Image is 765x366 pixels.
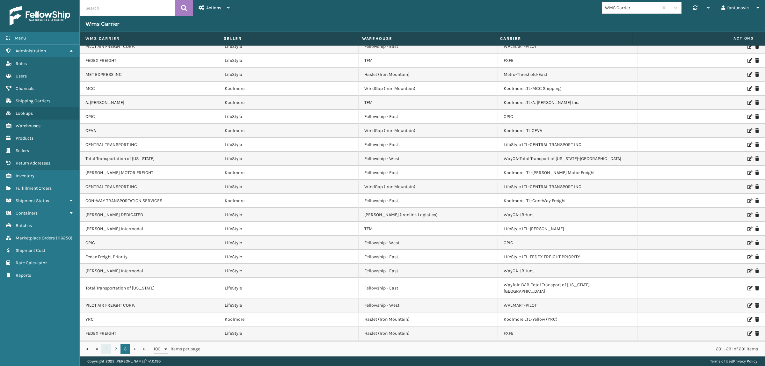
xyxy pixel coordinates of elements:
td: Fellowship - East [359,138,498,152]
td: Fellowship - East [359,278,498,298]
span: Go to the previous page [94,347,99,352]
td: Koolmore [219,82,358,96]
i: Delete [755,241,759,245]
td: Koolmore LTL-[PERSON_NAME] Motor Freight [498,166,637,180]
td: Wayfair-B2B-Total Transport of [US_STATE]-[GEOGRAPHIC_DATA] [498,278,637,298]
i: Edit [747,269,751,273]
td: Haslet (Iron Mountain) [359,68,498,82]
span: Inventory [16,173,34,179]
a: Privacy Policy [733,359,757,363]
span: items per page [154,344,200,354]
i: Delete [755,114,759,119]
td: WayCA-JBHunt [498,264,637,278]
i: Edit [747,241,751,245]
td: [PERSON_NAME] Intermodal [80,222,219,236]
td: Total Transportation of [US_STATE] [80,278,219,298]
i: Edit [747,331,751,336]
td: WindGap (Iron Mountain) [359,180,498,194]
td: WALMART-PILOT [498,298,637,312]
a: 1 [101,344,111,354]
td: LifeStyle LTL-[PERSON_NAME] [498,222,637,236]
td: LifeStyle [219,180,358,194]
td: Fedex Freight Priority [80,250,219,264]
td: YRC [80,312,219,326]
td: LifeStyle [219,326,358,340]
i: Delete [755,303,759,308]
i: Edit [747,100,751,105]
i: Edit [747,227,751,231]
i: Edit [747,143,751,147]
td: WayCA-Total Transport of [US_STATE]-[GEOGRAPHIC_DATA] [498,152,637,166]
i: Edit [747,157,751,161]
td: FXFE [498,326,637,340]
span: Batches [16,223,32,228]
td: LifeStyle [219,40,358,54]
span: Sellers [16,148,29,153]
td: TFM [359,222,498,236]
i: Delete [755,185,759,189]
td: MCC [80,82,219,96]
td: FXFE [498,54,637,68]
td: CEVA [80,124,219,138]
i: Delete [755,100,759,105]
i: Delete [755,213,759,217]
td: WindGap (Iron Mountain) [359,124,498,138]
td: LifeStyle [219,298,358,312]
td: Fellowship - West [359,152,498,166]
a: 2 [111,344,120,354]
span: 100 [154,346,163,352]
i: Delete [755,199,759,203]
td: WALMART-PILOT [498,40,637,54]
i: Delete [755,286,759,290]
div: WMS Carrier [605,4,659,11]
div: | [710,356,757,366]
i: Delete [755,72,759,77]
td: Koolmore [219,96,358,110]
span: Reports [16,273,31,278]
td: CPIC [498,236,637,250]
label: Seller [224,36,350,41]
td: Fellowship - East [359,250,498,264]
td: Fellowship - West [359,236,498,250]
td: Koolmore [219,194,358,208]
a: 3 [120,344,130,354]
td: CENTRAL TRANSPORT INC [80,180,219,194]
p: Copyright 2023 [PERSON_NAME]™ v 1.0.190 [87,356,161,366]
i: Edit [747,286,751,290]
i: Delete [755,86,759,91]
i: Edit [747,58,751,63]
td: LifeStyle [219,222,358,236]
i: Edit [747,171,751,175]
label: Carrier [500,36,627,41]
td: Fellowship - East [359,40,498,54]
td: Koolmore LTL CEVA [498,124,637,138]
td: [PERSON_NAME] (Ironlink Logistics) [359,208,498,222]
td: LifeStyle [219,264,358,278]
i: Delete [755,227,759,231]
td: TFM [359,54,498,68]
span: Return Addresses [16,160,50,166]
td: CON-WAY TRANSPORTATION SERVICES [80,194,219,208]
td: Fellowship - East [359,110,498,124]
td: CPIC [80,236,219,250]
span: Marketplace Orders [16,235,55,241]
td: [PERSON_NAME] DEDICATED [80,208,219,222]
span: Shipment Status [16,198,49,203]
label: Warehouse [362,36,489,41]
td: Koolmore [219,124,358,138]
i: Edit [747,255,751,259]
span: ( 116250 ) [56,235,72,241]
i: Delete [755,331,759,336]
span: Fulfillment Orders [16,186,52,191]
td: Koolmore [219,166,358,180]
td: LifeStyle [219,278,358,298]
i: Delete [755,157,759,161]
td: PILOT AIR FREIGHT CORP. [80,298,219,312]
i: Delete [755,171,759,175]
td: LifeStyle [219,138,358,152]
i: Delete [755,58,759,63]
td: Metro-Threshold-East [498,68,637,82]
span: Products [16,135,33,141]
i: Delete [755,44,759,49]
td: LifeStyle [219,152,358,166]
